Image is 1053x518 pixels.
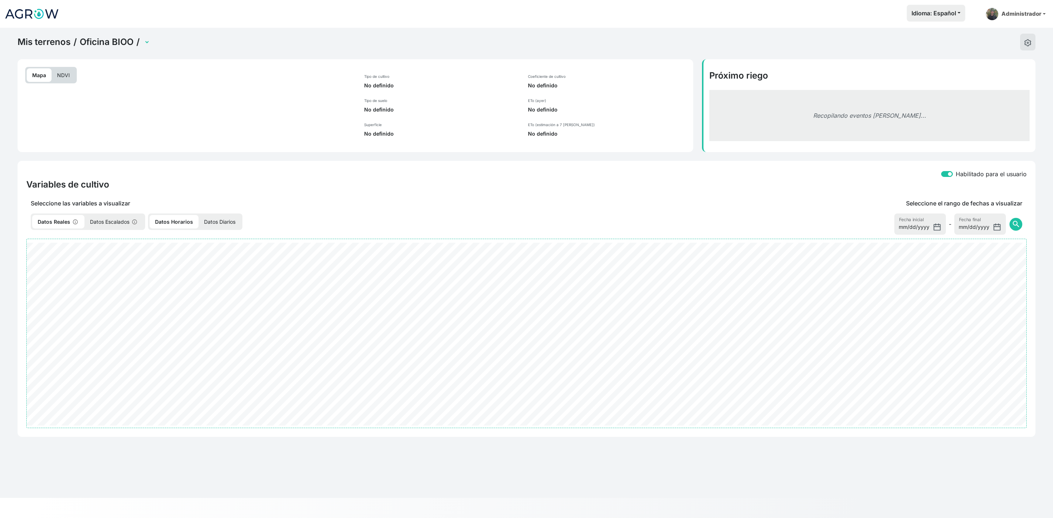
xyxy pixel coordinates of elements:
p: No definido [364,82,519,89]
h4: Próximo riego [709,70,1030,81]
p: ETo (ayer) [528,98,687,103]
p: Datos Reales [32,215,84,228]
p: Datos Horarios [150,215,199,228]
p: Seleccione el rango de fechas a visualizar [906,199,1022,208]
p: No definido [528,82,687,89]
p: No definido [364,130,519,137]
p: Tipo de suelo [364,98,519,103]
label: Habilitado para el usuario [956,170,1027,178]
ejs-chart: . Syncfusion interactive chart. [27,243,1026,428]
p: Coeficiente de cultivo [528,74,687,79]
p: NDVI [52,68,75,82]
span: / [73,37,77,48]
a: Oficina BIOO [80,37,133,48]
img: edit [1024,39,1031,46]
span: / [136,37,140,48]
p: ETo (estimación a 7 [PERSON_NAME]) [528,122,687,127]
p: Seleccione las variables a visualizar [26,199,606,208]
em: Recopilando eventos [PERSON_NAME]... [813,112,926,119]
span: - [949,220,951,228]
p: Superficie [364,122,519,127]
a: Mis terrenos [18,37,71,48]
span: search [1012,220,1020,228]
p: Datos Diarios [199,215,241,228]
h4: Variables de cultivo [26,179,109,190]
p: Datos Escalados [84,215,144,228]
p: No definido [528,130,687,137]
p: No definido [528,106,687,113]
a: Administrador [983,5,1049,23]
p: Tipo de cultivo [364,74,519,79]
img: Logo [4,5,59,23]
p: Mapa [27,68,52,82]
select: Terrain Selector [143,37,150,48]
button: Idioma: Español [907,5,965,22]
p: No definido [364,106,519,113]
button: search [1009,218,1022,231]
img: admin-picture [986,8,999,20]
